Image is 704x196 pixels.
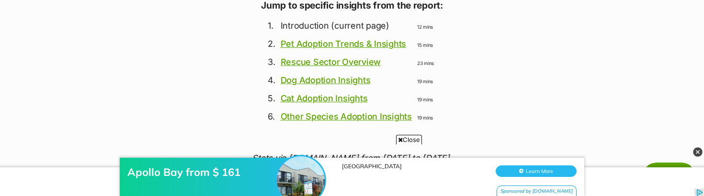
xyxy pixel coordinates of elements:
[281,93,368,103] a: Cat Adoption Insights
[268,110,275,123] p: 6.
[281,39,406,49] a: Pet Adoption Trends & Insights
[396,135,422,144] span: Close
[268,55,275,68] p: 3.
[268,74,275,87] p: 4.
[417,42,433,48] span: 15 mins
[281,57,381,67] a: Rescue Sector Overview
[417,115,433,120] span: 19 mins
[693,147,703,157] img: close_grey_3x.png
[417,24,433,30] span: 12 mins
[281,19,412,32] p: Introduction (current page)
[268,92,275,105] p: 5.
[281,111,412,121] a: Other Species Adoption Insights
[342,24,486,31] div: [GEOGRAPHIC_DATA]
[268,19,275,32] p: 1.
[496,27,577,38] button: Learn More
[127,27,281,40] div: Apollo Bay from $ 161
[497,47,577,59] div: Sponsored by [DOMAIN_NAME]
[417,97,433,102] span: 19 mins
[277,18,325,65] img: Apollo Bay from $ 161
[268,37,275,50] p: 2.
[281,75,371,85] a: Dog Adoption Insights
[417,60,434,66] span: 23 mins
[417,78,433,84] span: 19 mins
